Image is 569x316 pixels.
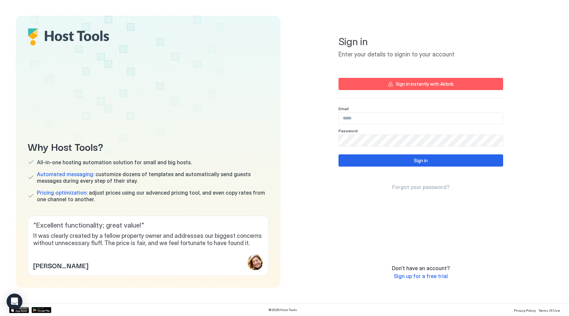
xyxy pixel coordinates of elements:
[538,306,560,313] a: Terms Of Use
[7,294,22,309] div: Open Intercom Messenger
[9,307,29,313] a: App Store
[37,171,94,177] span: Automated messaging:
[339,154,503,167] button: Sign in
[339,51,503,58] span: Enter your details to signin to your account
[37,189,269,203] span: adjust prices using our advanced pricing tool, and even copy rates from one channel to another.
[247,254,263,270] div: profile
[394,273,448,280] a: Sign up for a free trial
[538,308,560,312] span: Terms Of Use
[339,106,349,111] span: Email
[268,308,297,312] span: © 2025 Host Tools
[28,139,269,154] span: Why Host Tools?
[339,78,503,90] button: Sign in instantly with Airbnb
[37,159,192,166] span: All-in-one hosting automation solution for small and big hosts.
[414,157,428,164] div: Sign in
[339,113,503,124] input: Input Field
[396,80,454,87] div: Sign in instantly with Airbnb
[32,307,51,313] a: Google Play Store
[514,306,536,313] a: Privacy Policy
[392,184,449,191] a: Forgot your password?
[392,265,450,271] span: Don't have an account?
[339,135,503,146] input: Input Field
[33,221,263,230] span: " Excellent functionality; great value! "
[37,189,88,196] span: Pricing optimization:
[339,36,503,48] span: Sign in
[514,308,536,312] span: Privacy Policy
[33,232,263,247] span: It was clearly created by a fellow property owner and addresses our biggest concerns without unne...
[339,128,358,133] span: Password
[33,260,88,270] span: [PERSON_NAME]
[37,171,269,184] span: customize dozens of templates and automatically send guests messages during every step of their s...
